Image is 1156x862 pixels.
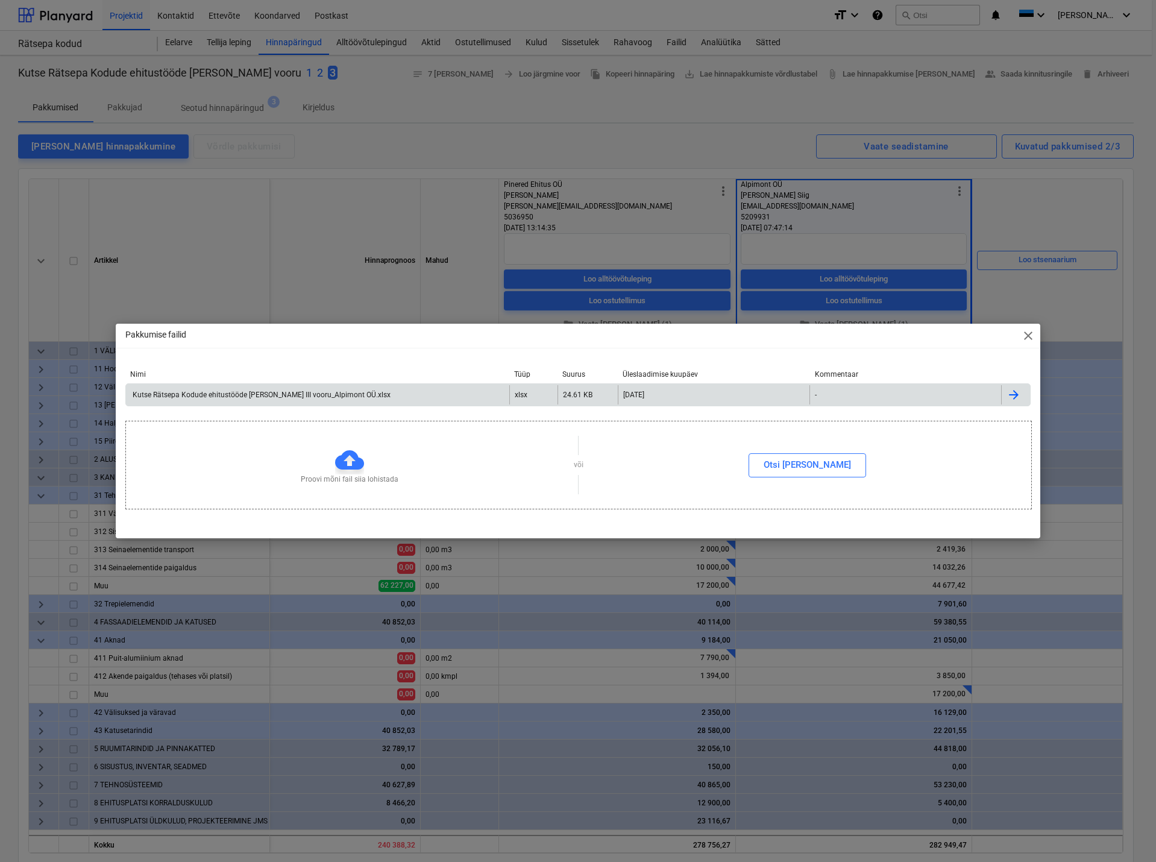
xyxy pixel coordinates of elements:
div: - [815,391,817,399]
div: Otsi [PERSON_NAME] [764,457,851,473]
div: Kommentaar [815,370,997,379]
p: Pakkumise failid [125,329,186,341]
div: Nimi [130,370,504,379]
span: close [1021,329,1035,343]
div: Üleslaadimise kuupäev [623,370,805,379]
div: [DATE] [623,391,644,399]
div: Tüüp [514,370,553,379]
div: Suurus [562,370,613,379]
p: või [574,460,583,470]
button: Otsi [PERSON_NAME] [749,453,866,477]
div: Proovi mõni fail siia lohistadavõiOtsi [PERSON_NAME] [125,421,1032,509]
p: Proovi mõni fail siia lohistada [301,474,398,485]
div: 24.61 KB [563,391,592,399]
div: Kutse Rätsepa Kodude ehitustööde [PERSON_NAME] III vooru_Alpimont OÜ.xlsx [131,391,391,399]
div: xlsx [515,391,527,399]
